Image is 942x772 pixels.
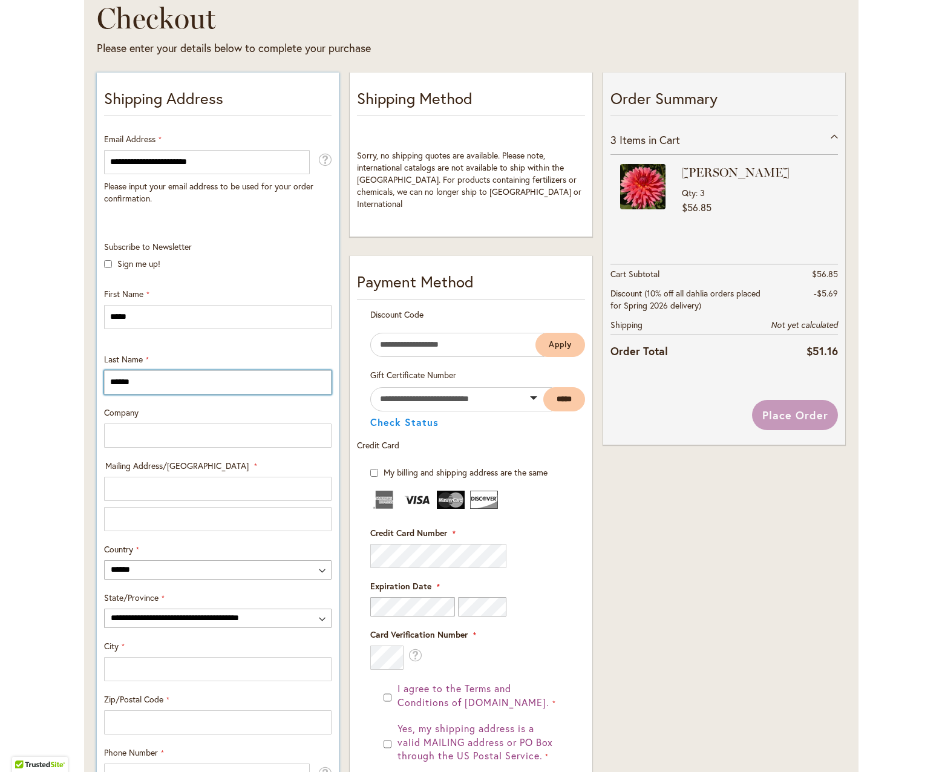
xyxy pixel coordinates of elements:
[104,288,143,299] span: First Name
[357,149,581,209] span: Sorry, no shipping quotes are available. Please note, international catalogs are not available to...
[104,407,139,418] span: Company
[370,309,424,320] span: Discount Code
[104,747,158,758] span: Phone Number
[610,87,838,116] p: Order Summary
[117,258,160,269] label: Sign me up!
[104,87,332,116] p: Shipping Address
[370,369,456,381] span: Gift Certificate Number
[97,41,629,56] div: Please enter your details below to complete your purchase
[549,339,572,350] span: Apply
[105,460,249,471] span: Mailing Address/[GEOGRAPHIC_DATA]
[535,333,585,357] button: Apply
[104,241,192,252] span: Subscribe to Newsletter
[357,87,584,116] p: Shipping Method
[104,693,163,705] span: Zip/Postal Code
[682,187,696,198] span: Qty
[610,342,668,359] strong: Order Total
[104,640,119,652] span: City
[610,287,760,311] span: Discount (10% off all dahlia orders placed for Spring 2026 delivery)
[620,132,680,147] span: Items in Cart
[771,319,838,330] span: Not yet calculated
[806,344,838,358] span: $51.16
[610,319,643,330] span: Shipping
[104,592,159,603] span: State/Province
[812,268,838,280] span: $56.85
[357,270,584,299] div: Payment Method
[682,201,711,214] span: $56.85
[814,287,838,299] span: -$5.69
[700,187,705,198] span: 3
[610,132,617,147] span: 3
[104,543,133,555] span: Country
[104,353,143,365] span: Last Name
[610,264,762,284] th: Cart Subtotal
[682,164,826,181] strong: [PERSON_NAME]
[620,164,666,209] img: LINDY
[104,180,313,204] span: Please input your email address to be used for your order confirmation.
[104,133,155,145] span: Email Address
[370,417,439,427] button: Check Status
[9,729,43,763] iframe: Launch Accessibility Center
